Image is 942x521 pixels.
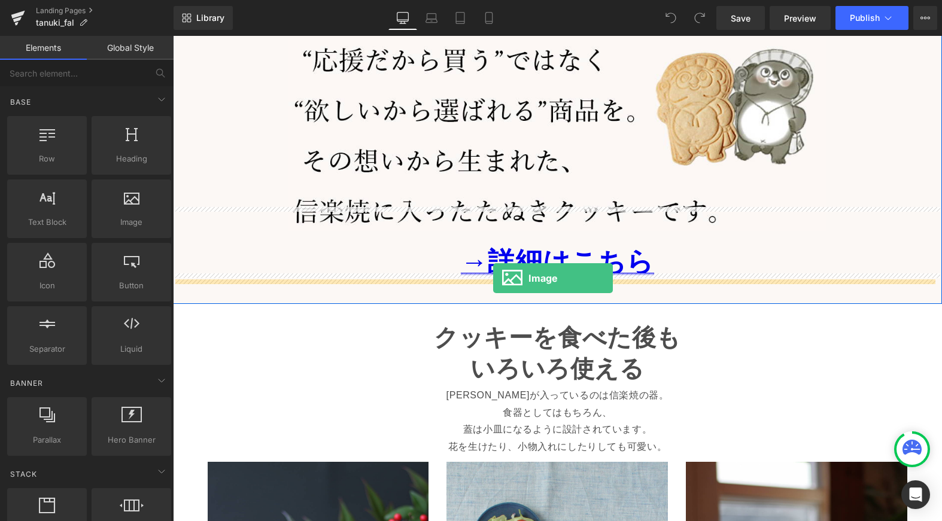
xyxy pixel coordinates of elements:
span: Banner [9,377,44,389]
span: ように設計されています。 [360,388,479,398]
span: Library [196,13,224,23]
button: More [913,6,937,30]
span: Publish [850,13,880,23]
span: Button [95,279,168,292]
span: Base [9,96,32,108]
span: tanuki_fal [36,18,74,28]
span: Heading [95,153,168,165]
button: Redo [688,6,712,30]
span: 可愛い。 [454,406,494,416]
span: Icon [11,279,83,292]
span: Parallax [11,434,83,446]
span: Hero Banner [95,434,168,446]
a: Mobile [475,6,503,30]
a: Desktop [388,6,417,30]
span: Save [731,12,750,25]
span: Preview [784,12,816,25]
span: Stack [9,468,38,480]
span: Liquid [95,343,168,355]
a: Landing Pages [36,6,174,16]
span: Row [11,153,83,165]
a: Laptop [417,6,446,30]
span: Text Block [11,216,83,228]
a: →詳細はこちら [288,211,481,241]
span: Image [95,216,168,228]
span: Separator [11,343,83,355]
div: Open Intercom Messenger [901,480,930,509]
a: Tablet [446,6,475,30]
a: Global Style [87,36,174,60]
a: Preview [770,6,831,30]
button: Publish [835,6,908,30]
button: Undo [659,6,683,30]
a: New Library [174,6,233,30]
